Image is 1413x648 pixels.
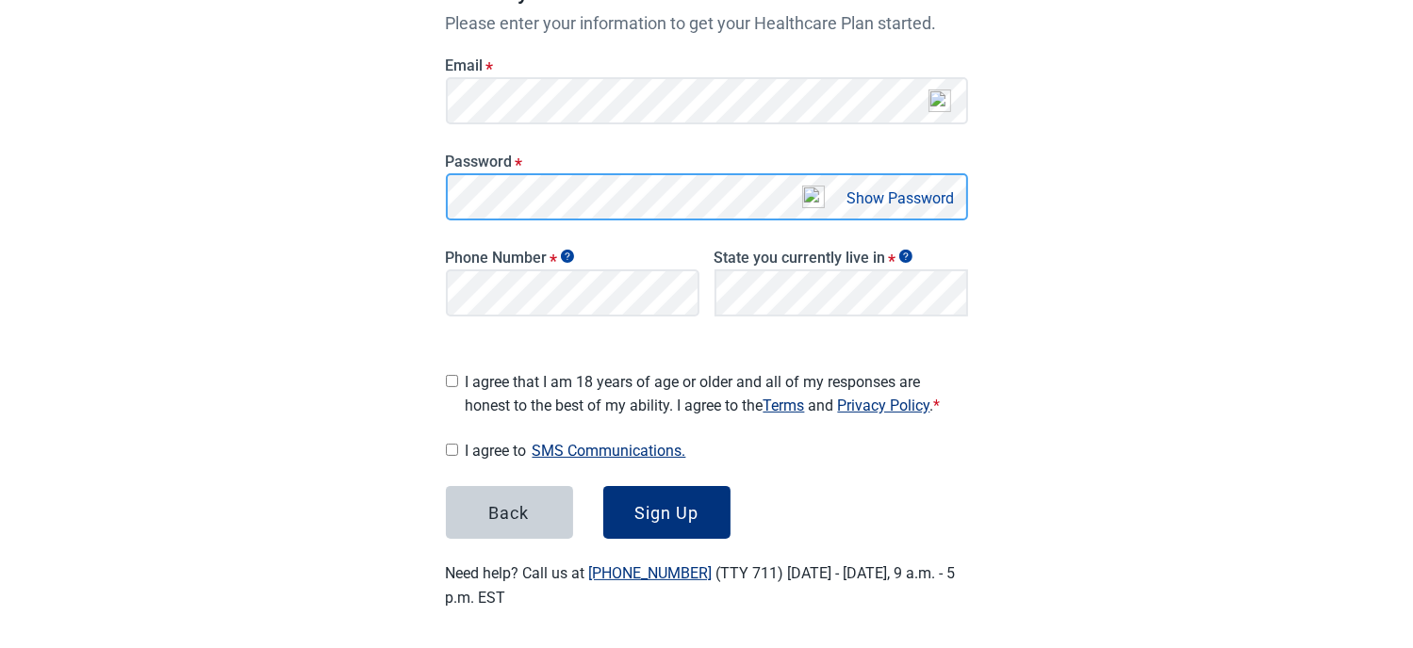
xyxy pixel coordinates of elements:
label: Phone Number [446,249,699,267]
span: Show tooltip [899,250,912,263]
div: Sign Up [634,503,698,522]
a: [PHONE_NUMBER] [589,564,713,582]
button: Back [446,486,573,539]
a: Read our Terms of Service [764,397,805,414]
label: Need help? Call us at (TTY 711) [DATE] - [DATE], 9 a.m. - 5 p.m. EST [446,564,956,606]
label: Email [446,57,968,74]
button: Sign Up [603,486,731,539]
p: Please enter your information to get your Healthcare Plan started. [446,10,968,36]
a: Read our Privacy Policy [838,397,930,414]
button: Show Password [842,186,961,211]
label: Password [446,153,968,170]
img: npw-badge-icon-locked.svg [928,89,951,112]
span: Show tooltip [561,250,574,263]
button: Show SMS communications details [527,438,692,463]
img: npw-badge-icon-locked.svg [802,186,825,208]
span: I agree to [466,438,968,463]
label: State you currently live in [715,249,968,267]
div: Back [489,503,530,522]
span: I agree that I am 18 years of age or older and all of my responses are honest to the best of my a... [466,370,968,417]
